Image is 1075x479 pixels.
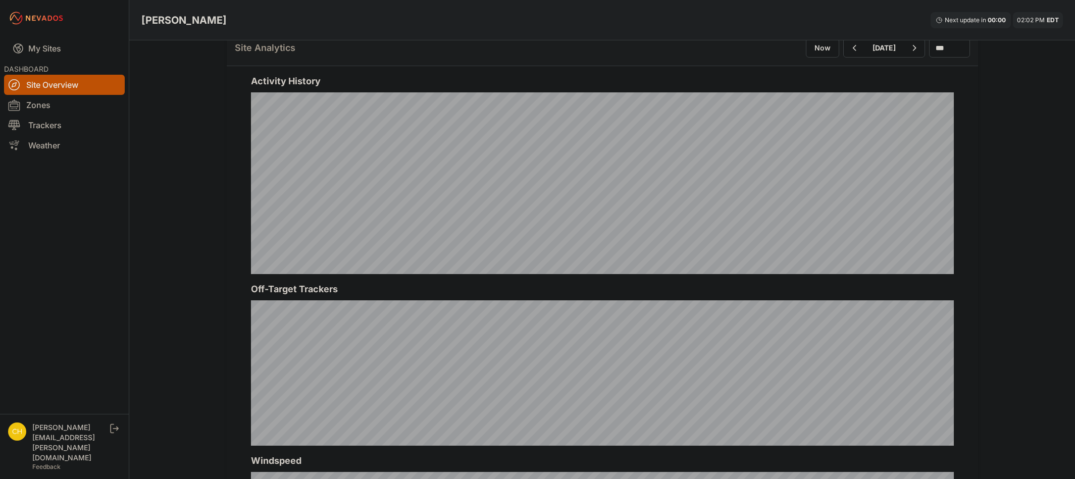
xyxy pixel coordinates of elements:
[32,422,108,463] div: [PERSON_NAME][EMAIL_ADDRESS][PERSON_NAME][DOMAIN_NAME]
[945,16,986,24] span: Next update in
[806,38,839,58] button: Now
[8,10,65,26] img: Nevados
[251,454,954,468] h2: Windspeed
[235,41,295,55] h2: Site Analytics
[141,7,227,33] nav: Breadcrumb
[4,36,125,61] a: My Sites
[4,65,48,73] span: DASHBOARD
[988,16,1006,24] div: 00 : 00
[4,135,125,155] a: Weather
[4,95,125,115] a: Zones
[864,39,904,57] button: [DATE]
[4,75,125,95] a: Site Overview
[251,282,954,296] h2: Off-Target Trackers
[1047,16,1059,24] span: EDT
[32,463,61,470] a: Feedback
[251,74,954,88] h2: Activity History
[4,115,125,135] a: Trackers
[1017,16,1045,24] span: 02:02 PM
[8,422,26,441] img: chris.young@nevados.solar
[141,13,227,27] h3: [PERSON_NAME]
